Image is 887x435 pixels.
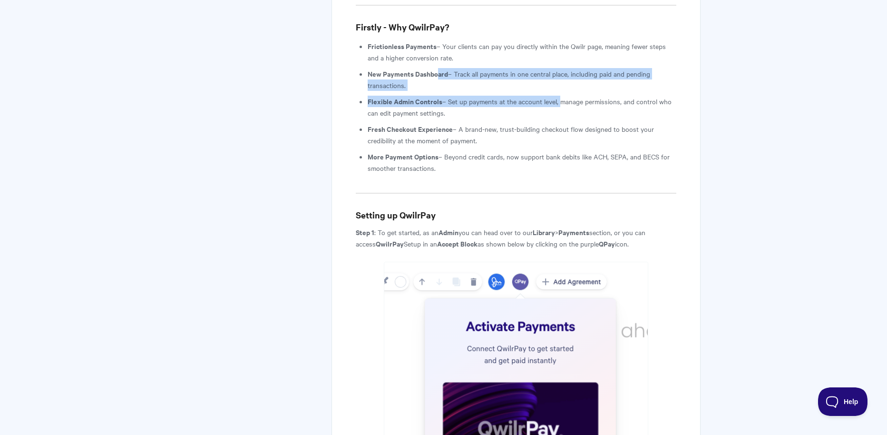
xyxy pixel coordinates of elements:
strong: Frictionless Payments [368,41,437,51]
li: – Track all payments in one central place, including paid and pending transactions. [368,68,676,91]
li: – A brand-new, trust-building checkout flow designed to boost your credibility at the moment of p... [368,123,676,146]
b: Admin [439,227,458,237]
b: Step 1 [356,227,374,237]
b: Accept Block [437,238,478,248]
b: QPay [599,238,615,248]
b: QwilrPay [376,238,404,248]
li: – Set up payments at the account level, manage permissions, and control who can edit payment sett... [368,96,676,119]
strong: New Payments Dashboard [368,69,448,79]
h3: Firstly - Why QwilrPay? [356,20,676,34]
iframe: Toggle Customer Support [818,387,868,416]
strong: More Payment Options [368,151,439,161]
li: – Your clients can pay you directly within the Qwilr page, meaning fewer steps and a higher conve... [368,40,676,63]
strong: Flexible Admin Controls [368,96,442,106]
p: : To get started, as an you can head over to our > section, or you can access Setup in an as show... [356,227,676,249]
strong: Fresh Checkout Experience [368,124,453,134]
b: Payments [558,227,589,237]
b: Library [533,227,555,237]
li: – Beyond credit cards, now support bank debits like ACH, SEPA, and BECS for smoother transactions. [368,151,676,174]
h3: Setting up QwilrPay [356,208,676,222]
